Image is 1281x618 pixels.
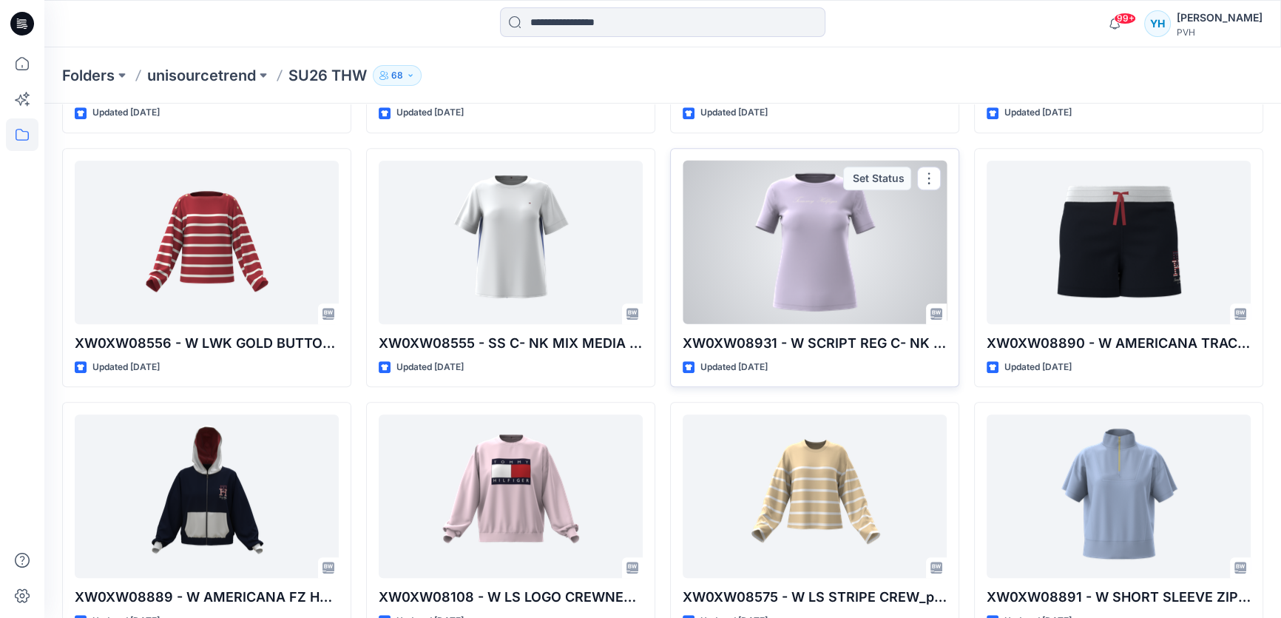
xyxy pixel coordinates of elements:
a: XW0XW08891 - W SHORT SLEEVE ZIP UP_proto Option 2 [987,414,1251,578]
p: Updated [DATE] [92,105,160,121]
p: XW0XW08556 - W LWK GOLD BUTTON BOAT- NK LS TEE_proto [75,333,339,354]
a: Folders [62,65,115,86]
p: XW0XW08931 - W SCRIPT REG C- NK TEE_proto [683,333,947,354]
p: Updated [DATE] [700,105,768,121]
a: unisourcetrend [147,65,256,86]
p: XW0XW08889 - W AMERICANA FZ HOODIE_proto [75,587,339,608]
p: XW0XW08555 - SS C- NK MIX MEDIA WOVEN BACK TEE_proto [379,333,643,354]
span: 99+ [1114,13,1136,24]
p: Updated [DATE] [396,105,464,121]
p: Updated [DATE] [1004,105,1072,121]
p: SU26 THW [288,65,367,86]
p: XW0XW08891 - W SHORT SLEEVE ZIP UP_proto Option 2 [987,587,1251,608]
p: 68 [391,67,403,84]
p: XW0XW08575 - W LS STRIPE CREW_proto [683,587,947,608]
p: XW0XW08108 - W LS LOGO CREWNECK_proto [379,587,643,608]
p: Updated [DATE] [92,360,160,375]
div: PVH [1177,27,1263,38]
a: XW0XW08108 - W LS LOGO CREWNECK_proto [379,414,643,578]
p: Updated [DATE] [700,360,768,375]
p: Updated [DATE] [1004,360,1072,375]
div: YH [1144,10,1171,37]
p: XW0XW08890 - W AMERICANA TRACK SHORT_proto [987,333,1251,354]
button: 68 [373,65,422,86]
a: XW0XW08890 - W AMERICANA TRACK SHORT_proto [987,161,1251,324]
a: XW0XW08555 - SS C- NK MIX MEDIA WOVEN BACK TEE_proto [379,161,643,324]
a: XW0XW08889 - W AMERICANA FZ HOODIE_proto [75,414,339,578]
div: [PERSON_NAME] [1177,9,1263,27]
a: XW0XW08575 - W LS STRIPE CREW_proto [683,414,947,578]
a: XW0XW08931 - W SCRIPT REG C- NK TEE_proto [683,161,947,324]
p: Updated [DATE] [396,360,464,375]
a: XW0XW08556 - W LWK GOLD BUTTON BOAT- NK LS TEE_proto [75,161,339,324]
